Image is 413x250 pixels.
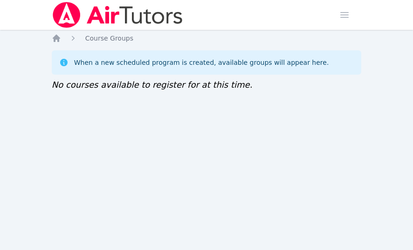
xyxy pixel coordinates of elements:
nav: Breadcrumb [52,34,362,43]
span: No courses available to register for at this time. [52,80,253,90]
a: Course Groups [85,34,133,43]
span: Course Groups [85,35,133,42]
img: Air Tutors [52,2,184,28]
div: When a new scheduled program is created, available groups will appear here. [74,58,329,67]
